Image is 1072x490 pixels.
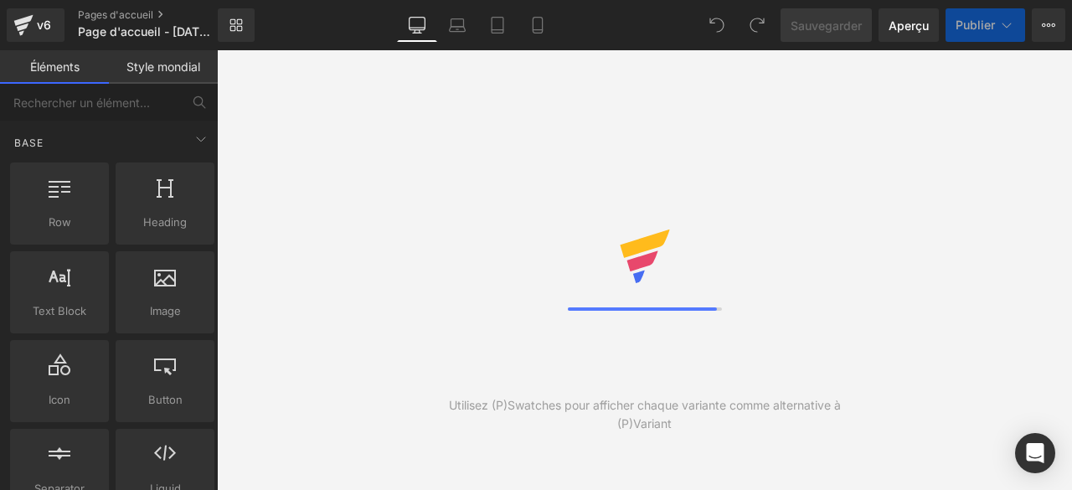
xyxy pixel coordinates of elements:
[15,214,104,231] span: Row
[791,18,862,33] font: Sauvegarder
[15,302,104,320] span: Text Block
[30,59,80,74] font: Éléments
[740,8,774,42] button: Refaire
[397,8,437,42] a: Bureau
[437,8,477,42] a: Ordinateur portable
[700,8,734,42] button: Défaire
[78,8,245,22] a: Pages d'accueil
[121,391,209,409] span: Button
[218,8,255,42] a: Nouvelle bibliothèque
[946,8,1025,42] button: Publier
[889,18,929,33] font: Aperçu
[78,24,257,39] font: Page d'accueil - [DATE] 11:07:31
[7,8,64,42] a: v6
[1032,8,1065,42] button: Plus
[1015,433,1055,473] div: Open Intercom Messenger
[449,398,841,431] font: Utilisez (P)Swatches pour afficher chaque variante comme alternative à (P)Variant
[15,391,104,409] span: Icon
[126,59,200,74] font: Style mondial
[121,302,209,320] span: Image
[121,214,209,231] span: Heading
[518,8,558,42] a: Mobile
[477,8,518,42] a: Comprimé
[956,18,995,32] font: Publier
[37,18,51,32] font: v6
[13,135,45,151] span: Base
[78,8,153,21] font: Pages d'accueil
[879,8,939,42] a: Aperçu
